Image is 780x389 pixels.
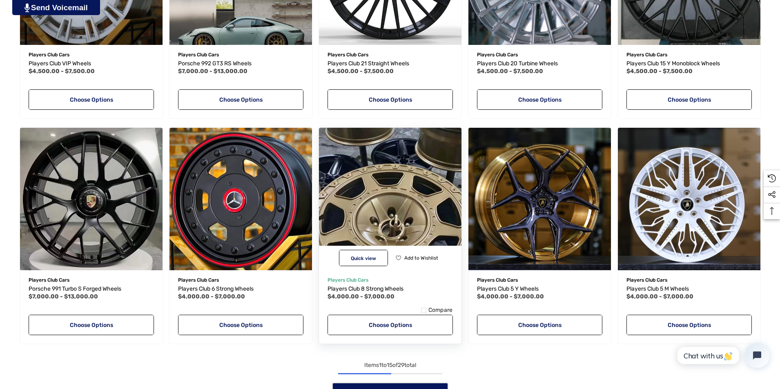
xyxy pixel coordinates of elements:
[468,128,611,270] a: Players Club 5 Y Wheels,Price range from $4,000.00 to $7,000.00
[351,256,376,261] span: Quick view
[328,89,453,110] a: Choose Options
[477,284,602,294] a: Players Club 5 Y Wheels,Price range from $4,000.00 to $7,000.00
[768,191,776,199] svg: Social Media
[178,59,303,69] a: Porsche 992 GT3 RS Wheels,Price range from $7,000.00 to $13,000.00
[29,49,154,60] p: Players Club Cars
[764,207,780,215] svg: Top
[178,275,303,285] p: Players Club Cars
[428,307,453,314] span: Compare
[379,362,381,369] span: 1
[178,89,303,110] a: Choose Options
[25,3,30,12] img: PjwhLS0gR2VuZXJhdG9yOiBHcmF2aXQuaW8gLS0+PHN2ZyB4bWxucz0iaHR0cDovL3d3dy53My5vcmcvMjAwMC9zdmciIHhtb...
[626,89,752,110] a: Choose Options
[618,128,760,270] img: Players Club 5 M Monoblock Wheels
[477,60,558,67] span: Players Club 20 Turbine Wheels
[328,49,453,60] p: Players Club Cars
[626,293,693,300] span: $4,000.00 - $7,000.00
[312,120,468,277] img: Players Club 8 Strong Monoblock Wheels
[768,174,776,182] svg: Recently Viewed
[169,128,312,270] img: Players Club 6 Strong Monoblock Wheels
[626,60,720,67] span: Players Club 15 Y Monoblock Wheels
[16,360,764,370] div: Items to of total
[29,284,154,294] a: Porsche 991 Turbo S Forged Wheels,Price range from $7,000.00 to $13,000.00
[468,128,611,270] img: Players Club 5 Y Monoblock Wheels
[328,315,453,335] a: Choose Options
[178,285,254,292] span: Players Club 6 Strong Wheels
[626,68,693,75] span: $4,500.00 - $7,500.00
[178,293,245,300] span: $4,000.00 - $7,000.00
[169,128,312,270] a: Players Club 6 Strong Wheels,Price range from $4,000.00 to $7,000.00
[398,362,404,369] span: 29
[178,49,303,60] p: Players Club Cars
[29,60,91,67] span: Players Club VIP Wheels
[328,285,403,292] span: Players Club 8 Strong Wheels
[477,275,602,285] p: Players Club Cars
[392,250,441,266] button: Wishlist
[29,285,121,292] span: Porsche 991 Turbo S Forged Wheels
[20,128,163,270] a: Porsche 991 Turbo S Forged Wheels,Price range from $7,000.00 to $13,000.00
[29,89,154,110] a: Choose Options
[618,128,760,270] a: Players Club 5 M Wheels,Price range from $4,000.00 to $7,000.00
[626,275,752,285] p: Players Club Cars
[477,293,544,300] span: $4,000.00 - $7,000.00
[477,68,543,75] span: $4,500.00 - $7,500.00
[477,285,539,292] span: Players Club 5 Y Wheels
[328,59,453,69] a: Players Club 21 Straight Wheels,Price range from $4,500.00 to $7,500.00
[477,59,602,69] a: Players Club 20 Turbine Wheels,Price range from $4,500.00 to $7,500.00
[178,315,303,335] a: Choose Options
[319,128,461,270] a: Players Club 8 Strong Wheels,Price range from $4,000.00 to $7,000.00
[328,68,394,75] span: $4,500.00 - $7,500.00
[178,284,303,294] a: Players Club 6 Strong Wheels,Price range from $4,000.00 to $7,000.00
[339,250,388,266] button: Quick View
[328,284,453,294] a: Players Club 8 Strong Wheels,Price range from $4,000.00 to $7,000.00
[328,60,409,67] span: Players Club 21 Straight Wheels
[20,128,163,270] img: Porsche 991 Turbo S Forged Wheels
[29,275,154,285] p: Players Club Cars
[178,60,252,67] span: Porsche 992 GT3 RS Wheels
[29,68,95,75] span: $4,500.00 - $7,500.00
[626,59,752,69] a: Players Club 15 Y Monoblock Wheels,Price range from $4,500.00 to $7,500.00
[29,315,154,335] a: Choose Options
[328,275,453,285] p: Players Club Cars
[626,315,752,335] a: Choose Options
[626,49,752,60] p: Players Club Cars
[328,293,394,300] span: $4,000.00 - $7,000.00
[29,293,98,300] span: $7,000.00 - $13,000.00
[404,255,438,261] span: Add to Wishlist
[477,89,602,110] a: Choose Options
[477,315,602,335] a: Choose Options
[387,362,392,369] span: 15
[477,49,602,60] p: Players Club Cars
[626,284,752,294] a: Players Club 5 M Wheels,Price range from $4,000.00 to $7,000.00
[29,59,154,69] a: Players Club VIP Wheels,Price range from $4,500.00 to $7,500.00
[178,68,247,75] span: $7,000.00 - $13,000.00
[669,336,776,375] iframe: Tidio Chat
[626,285,689,292] span: Players Club 5 M Wheels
